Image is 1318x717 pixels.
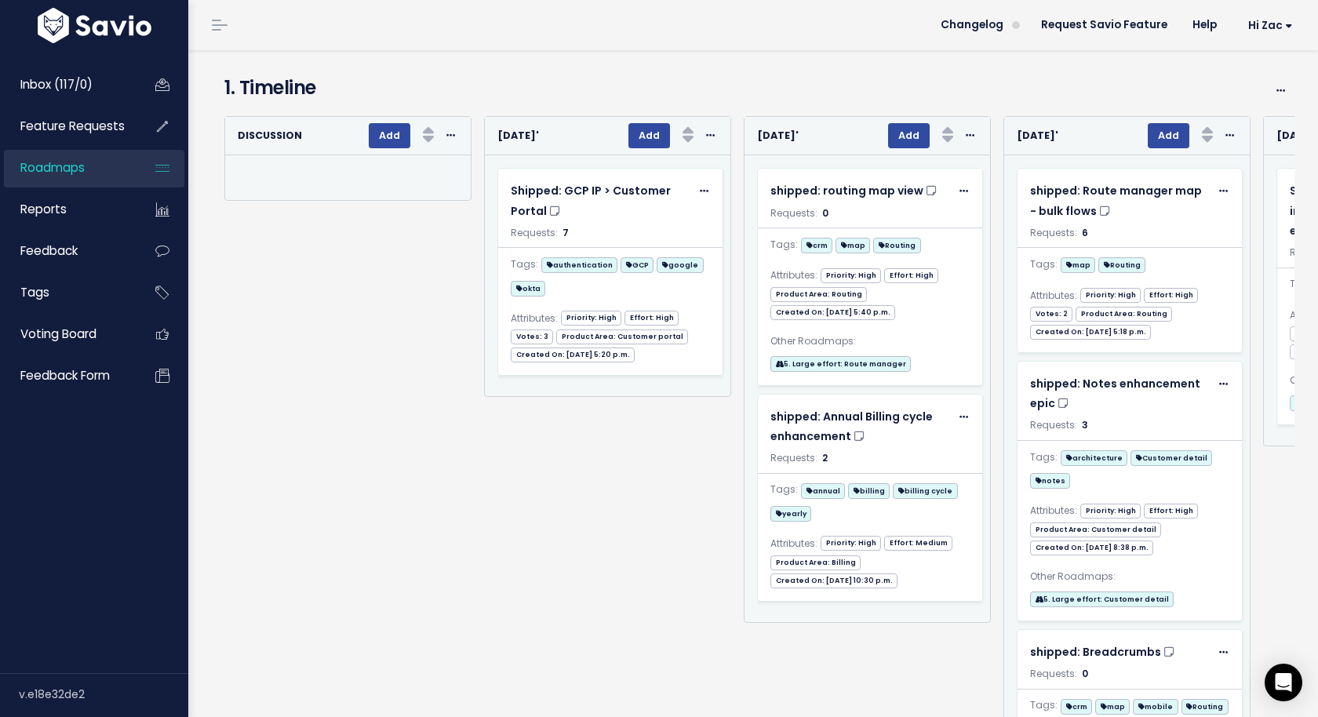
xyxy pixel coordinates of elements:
span: Priority: High [1080,504,1141,519]
a: okta [511,278,545,297]
a: billing cycle [893,480,957,500]
span: 5. Large effort: Route manager [770,356,911,372]
span: okta [511,281,545,297]
span: Priority: High [821,536,881,551]
span: Tags: [770,481,798,498]
span: Requests: [1030,667,1077,680]
a: google [657,254,703,274]
a: shipped: Route manager map - bulk flows [1030,181,1210,220]
span: 7 [563,226,569,239]
span: Tags: [511,256,538,273]
span: 0 [1082,667,1088,680]
div: Open Intercom Messenger [1265,664,1302,701]
span: Feedback form [20,367,110,384]
a: Inbox (117/0) [4,67,130,103]
span: billing cycle [893,483,957,499]
a: Feature Requests [4,108,130,144]
span: Effort: High [1144,288,1198,303]
strong: [DATE]' [497,129,539,142]
a: architecture [1061,447,1127,467]
span: Effort: High [884,268,938,283]
strong: Discussion [238,129,302,142]
span: mobile [1133,699,1178,715]
span: notes [1030,473,1070,489]
a: crm [801,235,832,254]
span: map [836,238,870,253]
a: shipped: Breadcrumbs [1030,642,1210,662]
span: Requests: [511,226,558,239]
span: Attributes: [770,535,817,552]
span: 5. Large effort: Customer detail [1030,591,1174,607]
strong: [DATE]' [757,129,799,142]
span: shipped: Annual Billing cycle enhancement [770,409,933,444]
span: Tags: [1030,449,1058,466]
span: Inbox (117/0) [20,76,93,93]
span: Created On: [DATE] 5:20 p.m. [511,348,635,362]
span: billing [848,483,890,499]
span: shipped: Route manager map - bulk flows [1030,183,1202,218]
button: Add [628,123,670,148]
span: yearly [770,506,811,522]
span: Tags: [770,236,798,253]
div: v.e18e32de2 [19,674,188,715]
span: Tags: [1030,256,1058,273]
span: Voting Board [20,326,96,342]
span: map [1061,257,1095,273]
span: Created On: [DATE] 8:38 p.m. [1030,540,1153,555]
span: Priority: High [561,311,621,326]
span: Feedback [20,242,78,259]
a: 5. Large effort: Customer detail [1030,588,1174,608]
a: shipped: Notes enhancement epic [1030,374,1210,413]
span: Votes: 3 [511,329,553,344]
button: Add [1148,123,1189,148]
img: logo-white.9d6f32f41409.svg [34,8,155,43]
a: Feedback [4,233,130,269]
a: yearly [770,503,811,522]
span: Feature Requests [20,118,125,134]
span: Priority: High [1080,288,1141,303]
span: Changelog [941,20,1003,31]
a: Feedback form [4,358,130,394]
a: map [1095,696,1130,715]
span: Tags [20,284,49,300]
span: Attributes: [770,267,817,284]
button: Add [888,123,930,148]
span: Tags: [1290,275,1317,293]
a: GCP [621,254,654,274]
a: shipped: Annual Billing cycle enhancement [770,407,950,446]
span: Reports [20,201,67,217]
span: 6 [1082,226,1088,239]
a: Reports [4,191,130,227]
a: Request Savio Feature [1029,13,1180,37]
span: shipped: Notes enhancement epic [1030,376,1200,411]
span: 3 [1082,418,1088,431]
span: authentication [541,257,617,273]
span: Attributes: [1030,287,1077,304]
span: shipped: Breadcrumbs [1030,644,1161,660]
span: Created On: [DATE] 10:30 p.m. [770,573,897,588]
span: Requests: [1030,418,1077,431]
span: Routing [873,238,920,253]
span: 2 [822,451,828,464]
a: Routing [1181,696,1229,715]
span: GCP [621,257,654,273]
span: Product Area: Billing [770,555,861,570]
a: 5. Large effort: Route manager [770,353,911,373]
a: billing [848,480,890,500]
span: Requests: [1030,226,1077,239]
a: crm [1061,696,1092,715]
a: Help [1180,13,1229,37]
a: Roadmaps [4,150,130,186]
span: Routing [1181,699,1229,715]
span: google [657,257,703,273]
span: Effort: Medium [884,536,952,551]
a: Shipped: GCP IP > Customer Portal [511,181,690,220]
span: Created On: [DATE] 5:18 p.m. [1030,325,1151,340]
span: Other Roadmaps: [770,333,856,350]
span: architecture [1061,450,1127,466]
strong: [DATE]' [1276,129,1318,142]
span: annual [801,483,845,499]
span: Priority: High [821,268,881,283]
a: authentication [541,254,617,274]
a: map [836,235,870,254]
